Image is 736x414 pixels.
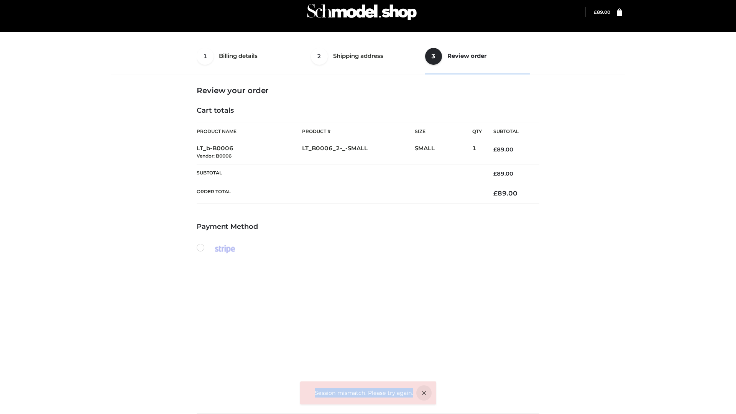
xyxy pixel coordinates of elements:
[594,9,610,15] a: £89.00
[415,140,472,164] td: SMALL
[472,140,482,164] td: 1
[197,183,482,204] th: Order Total
[302,140,415,164] td: LT_B0006_2-_-SMALL
[493,146,513,153] bdi: 89.00
[594,9,610,15] bdi: 89.00
[415,123,468,140] th: Size
[197,107,539,115] h4: Cart totals
[493,189,517,197] bdi: 89.00
[197,153,232,159] small: Vendor: B0006
[197,164,482,183] th: Subtotal
[197,86,539,95] h3: Review your order
[315,388,413,398] ol: Session mismatch. Please try again.
[493,170,513,177] bdi: 89.00
[302,123,415,140] th: Product #
[197,123,302,140] th: Product Name
[195,261,538,400] iframe: Secure payment input frame
[493,170,497,177] span: £
[493,189,498,197] span: £
[493,146,497,153] span: £
[594,9,597,15] span: £
[197,223,539,231] h4: Payment Method
[197,140,302,164] td: LT_b-B0006
[482,123,539,140] th: Subtotal
[472,123,482,140] th: Qty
